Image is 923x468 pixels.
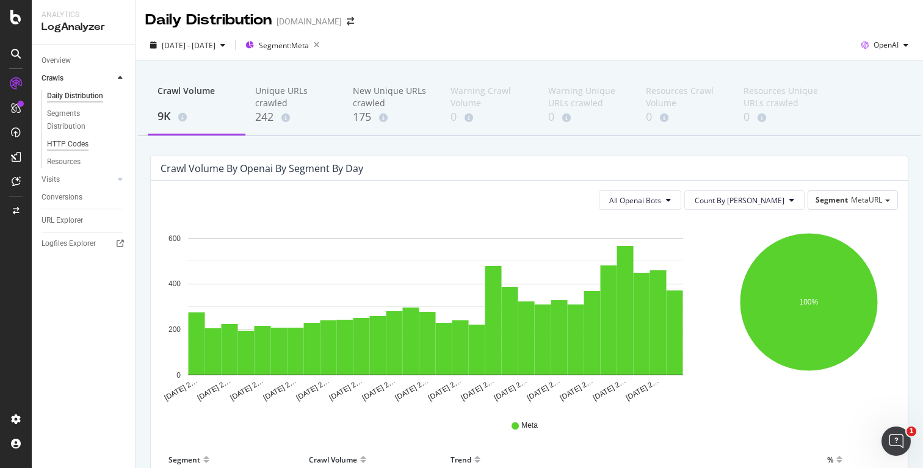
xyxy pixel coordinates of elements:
a: Crawls [42,72,114,85]
div: HTTP Codes [47,138,89,151]
div: URL Explorer [42,214,83,227]
div: Overview [42,54,71,67]
div: Daily Distribution [145,10,272,31]
a: Logfiles Explorer [42,237,126,250]
text: 200 [168,325,181,334]
button: Count By [PERSON_NAME] [684,190,805,210]
div: Crawl Volume by openai by Segment by Day [161,162,363,175]
span: OpenAI [874,40,899,50]
a: URL Explorer [42,214,126,227]
div: Daily Distribution [47,90,103,103]
div: 0 [646,109,724,125]
div: arrow-right-arrow-left [347,17,354,26]
iframe: Intercom live chat [881,427,911,456]
a: Conversions [42,191,126,204]
div: Warning Unique URLs crawled [548,85,626,109]
div: 175 [353,109,431,125]
div: 0 [548,109,626,125]
a: Visits [42,173,114,186]
a: Segments Distribution [47,107,126,133]
a: Resources [47,156,126,168]
div: Segments Distribution [47,107,115,133]
div: New Unique URLs crawled [353,85,431,109]
button: [DATE] - [DATE] [145,35,230,55]
span: Meta [521,420,538,431]
span: 1 [907,427,916,436]
button: OpenAI [856,35,913,55]
span: MetaURL [851,195,882,205]
div: 0 [451,109,529,125]
svg: A chart. [723,220,896,403]
text: 100% [800,298,819,306]
div: Analytics [42,10,125,20]
span: All Openai Bots [609,195,661,206]
a: HTTP Codes [47,138,126,151]
text: 0 [176,371,181,380]
div: 0 [744,109,822,125]
div: Resources [47,156,81,168]
div: Resources Crawl Volume [646,85,724,109]
span: Count By Day [695,195,784,206]
button: All Openai Bots [599,190,681,210]
div: Resources Unique URLs crawled [744,85,822,109]
div: [DOMAIN_NAME] [277,15,342,27]
div: 242 [255,109,333,125]
div: Visits [42,173,60,186]
div: LogAnalyzer [42,20,125,34]
div: Unique URLs crawled [255,85,333,109]
div: Warning Crawl Volume [451,85,529,109]
div: Conversions [42,191,82,204]
a: Daily Distribution [47,90,126,103]
text: 600 [168,234,181,243]
div: 9K [157,109,236,124]
div: Logfiles Explorer [42,237,96,250]
div: Crawl Volume [157,85,236,108]
span: Segment [816,195,848,205]
span: Segment: Meta [259,40,309,51]
svg: A chart. [161,220,711,403]
div: Crawls [42,72,63,85]
span: [DATE] - [DATE] [162,40,215,51]
button: Segment:Meta [241,35,324,55]
a: Overview [42,54,126,67]
text: 400 [168,280,181,289]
